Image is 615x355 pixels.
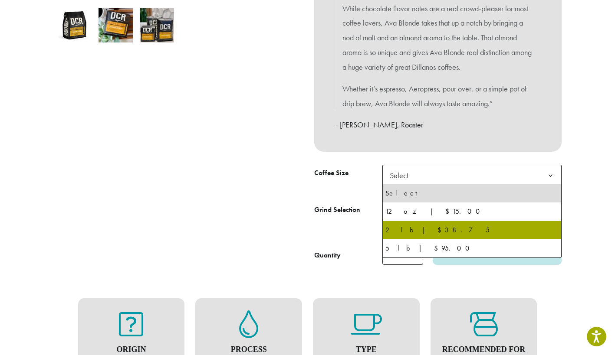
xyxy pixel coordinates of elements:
label: Coffee Size [314,167,382,179]
div: 12 oz | $15.00 [385,205,559,218]
div: 5 lb | $95.00 [385,242,559,255]
h4: Origin [87,345,176,355]
span: Select [386,167,417,184]
img: Ava Blonde - Image 3 [140,8,174,42]
label: Grind Selection [314,204,382,216]
img: Ava Blonde - Image 2 [99,8,133,42]
p: While chocolate flavor notes are a real crowd-pleaser for most coffee lovers, Ava Blonde takes th... [342,1,533,75]
p: – [PERSON_NAME], Roaster [334,117,542,132]
div: Quantity [314,250,341,261]
h4: Type [322,345,411,355]
li: Select [383,184,561,202]
h4: Recommended For [439,345,529,355]
span: Select [382,165,562,186]
img: Ava Blonde [57,8,92,42]
h4: Process [204,345,293,355]
div: 2 lb | $38.75 [385,224,559,237]
p: Whether it’s espresso, Aeropress, pour over, or a simple pot of drip brew, Ava Blonde will always... [342,81,533,111]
